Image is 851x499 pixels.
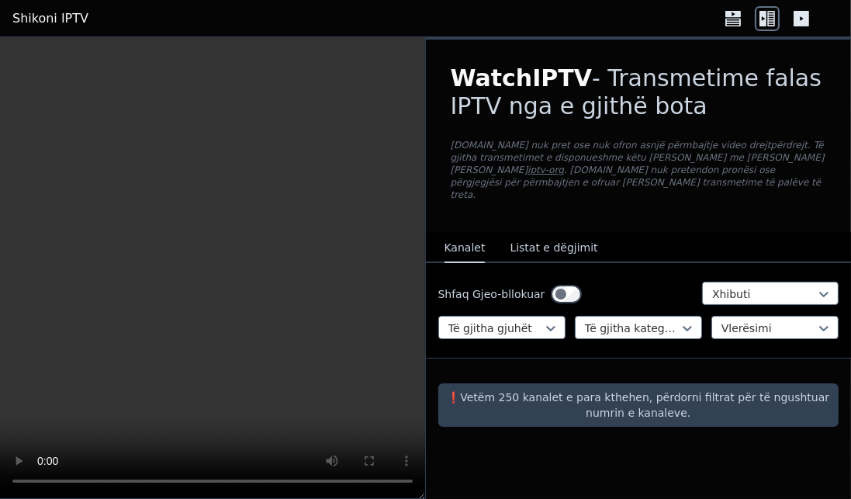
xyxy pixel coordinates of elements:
[12,11,88,26] font: Shikoni IPTV
[451,64,593,92] font: WatchIPTV
[451,140,825,175] font: [DOMAIN_NAME] nuk pret ose nuk ofron asnjë përmbajtje video drejtpërdrejt. Të gjitha transmetimet...
[510,234,597,263] button: Listat e dëgjimit
[528,165,564,175] a: iptv-org
[451,64,822,120] font: - Transmetime falas IPTV nga e gjithë bota
[447,391,829,419] font: ❗️Vetëm 250 kanalet e para kthehen, përdorni filtrat për të ngushtuar numrin e kanaleve.
[438,288,545,300] font: Shfaq Gjeo-bllokuar
[445,234,486,263] button: Kanalet
[12,9,88,28] a: Shikoni IPTV
[445,241,486,254] font: Kanalet
[451,165,822,200] font: . [DOMAIN_NAME] nuk pretendon pronësi ose përgjegjësi për përmbajtjen e ofruar [PERSON_NAME] tran...
[510,241,597,254] font: Listat e dëgjimit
